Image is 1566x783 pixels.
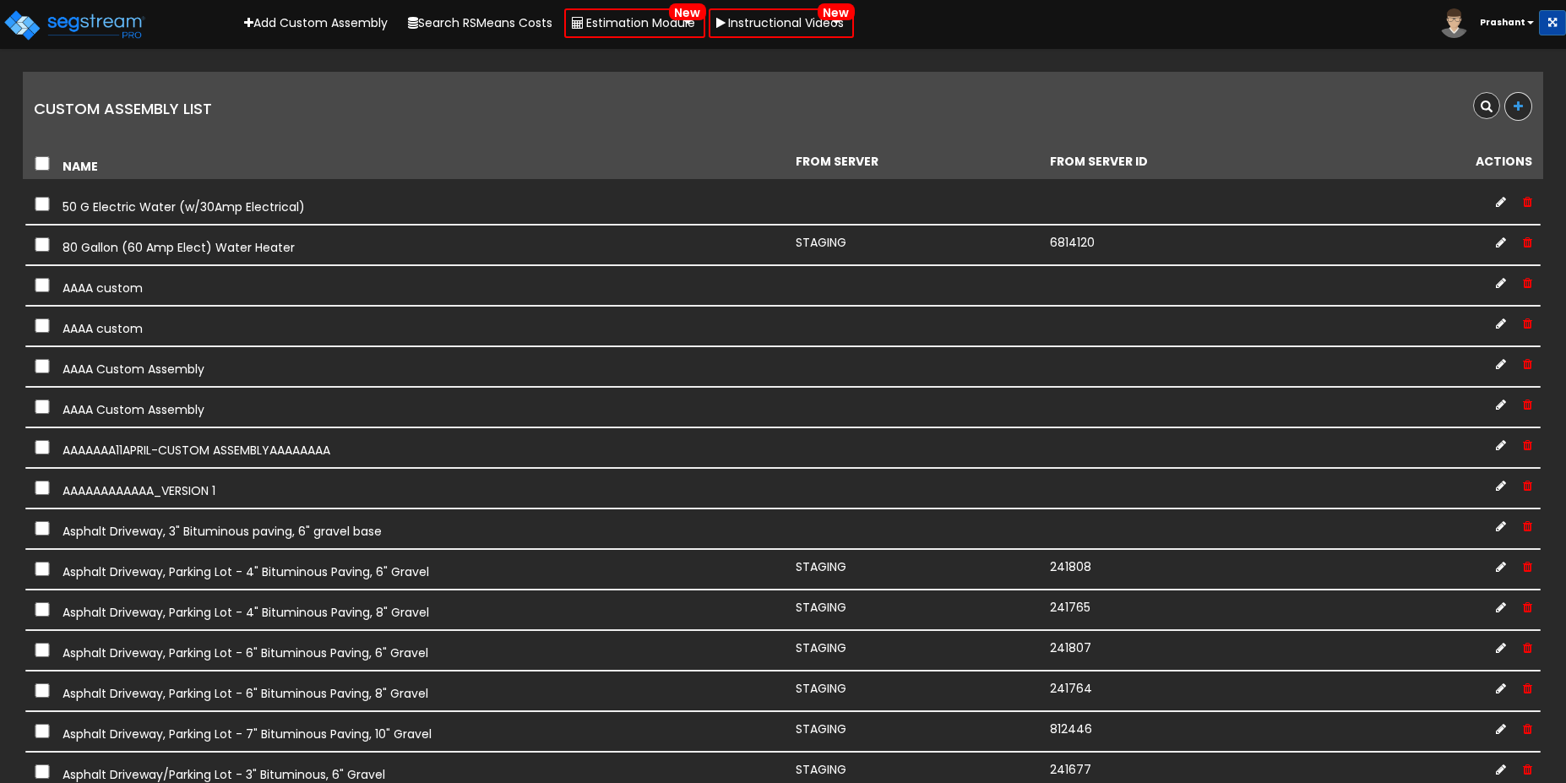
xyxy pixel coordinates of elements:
span: STAGING [796,234,846,251]
button: Search RSMeans Costs [400,10,561,36]
img: logo_pro_r.png [3,8,146,42]
span: Delete Custom Assembly [1523,275,1532,291]
span: Asphalt Driveway, Parking Lot - 7" Bituminous Paving, 10" Gravel [63,726,432,742]
strong: Name [63,158,98,175]
span: AAAAAAAAAAAA_VERSION 1 [63,482,215,499]
span: Delete Custom Assembly [1523,599,1532,616]
span: Delete Custom Assembly [1523,356,1532,372]
span: 80 Gallon (60 Amp Elect) Water Heater [63,239,295,256]
span: 241807 [1050,639,1091,656]
span: 241765 [1050,599,1090,616]
a: Estimation ModuleNew [564,8,705,38]
span: Delete Custom Assembly [1523,761,1532,778]
span: 241764 [1050,680,1092,697]
span: Asphalt Driveway, Parking Lot - 4" Bituminous Paving, 8" Gravel [63,604,429,621]
span: Delete Custom Assembly [1523,518,1532,535]
span: 6814120 [1050,234,1095,251]
strong: Actions [1476,153,1532,170]
span: Asphalt Driveway, 3" Bituminous paving, 6" gravel base [63,523,382,540]
span: Delete Custom Assembly [1523,639,1532,656]
input: search custom assembly [1447,93,1499,122]
span: Delete Custom Assembly [1523,193,1532,210]
span: STAGING [796,558,846,575]
a: Instructional VideosNew [709,8,854,38]
h4: Custom Assembly List [34,101,770,117]
span: Delete Custom Assembly [1523,234,1532,251]
span: STAGING [796,680,846,697]
span: Delete Custom Assembly [1523,315,1532,332]
span: 812446 [1050,720,1092,737]
span: STAGING [796,599,846,616]
span: AAAA custom [63,280,143,296]
a: Add Custom Assembly [236,10,396,36]
span: STAGING [796,720,846,737]
span: 241808 [1050,558,1091,575]
span: New [818,3,855,20]
span: Delete Custom Assembly [1523,437,1532,454]
span: AAAA Custom Assembly [63,361,204,378]
b: Prashant [1480,16,1525,29]
span: 241677 [1050,761,1091,778]
span: STAGING [796,761,846,778]
span: Delete Custom Assembly [1523,558,1532,575]
span: AAAAAAA11APRIL-CUSTOM ASSEMBLYAAAAAAAA [63,442,330,459]
img: avatar.png [1439,8,1469,38]
span: Delete Custom Assembly [1523,396,1532,413]
strong: From Server ID [1050,153,1148,170]
span: New [669,3,706,20]
span: Asphalt Driveway/Parking Lot - 3" Bituminous, 6" Gravel [63,766,385,783]
span: Delete Custom Assembly [1523,477,1532,494]
span: Asphalt Driveway, Parking Lot - 4" Bituminous Paving, 6" Gravel [63,563,429,580]
span: STAGING [796,639,846,656]
span: 50 G Electric Water (w/30Amp Electrical) [63,198,305,215]
span: Asphalt Driveway, Parking Lot - 6" Bituminous Paving, 6" Gravel [63,644,428,661]
span: AAAA Custom Assembly [63,401,204,418]
span: Delete Custom Assembly [1523,680,1532,697]
span: Asphalt Driveway, Parking Lot - 6" Bituminous Paving, 8" Gravel [63,685,428,702]
span: Delete Custom Assembly [1523,720,1532,737]
strong: From Server [796,153,878,170]
span: AAAA custom [63,320,143,337]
